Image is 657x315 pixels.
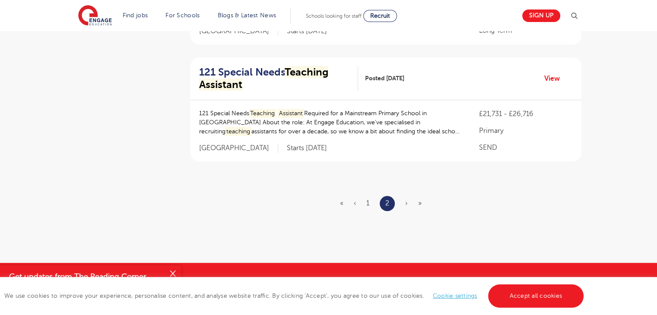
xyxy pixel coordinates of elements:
[354,199,356,207] a: Previous
[165,12,200,19] a: For Schools
[285,66,328,78] mark: Teaching
[340,199,343,207] a: First
[418,199,422,207] span: »
[433,293,477,299] a: Cookie settings
[479,109,572,119] p: £21,731 - £26,716
[164,265,181,283] button: Close
[249,109,276,118] mark: Teaching
[479,126,572,136] p: Primary
[405,199,408,207] span: ›
[199,109,462,136] p: 121 Special Needs Required for a Mainstream Primary School in [GEOGRAPHIC_DATA] About the role: A...
[199,79,242,91] mark: Assistant
[488,284,584,308] a: Accept all cookies
[9,271,163,282] h4: Get updates from The Reading Corner
[365,74,404,83] span: Posted [DATE]
[522,9,560,22] a: Sign up
[306,13,362,19] span: Schools looking for staff
[385,198,389,209] a: 2
[366,199,369,207] a: 1
[287,144,327,153] p: Starts [DATE]
[78,5,112,27] img: Engage Education
[199,66,359,91] a: 121 Special NeedsTeaching Assistant
[225,127,252,136] mark: teaching
[4,293,586,299] span: We use cookies to improve your experience, personalise content, and analyse website traffic. By c...
[363,10,397,22] a: Recruit
[218,12,276,19] a: Blogs & Latest News
[199,66,352,91] h2: 121 Special Needs
[278,109,304,118] mark: Assistant
[199,144,278,153] span: [GEOGRAPHIC_DATA]
[544,73,566,84] a: View
[479,142,572,153] p: SEND
[123,12,148,19] a: Find jobs
[370,13,390,19] span: Recruit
